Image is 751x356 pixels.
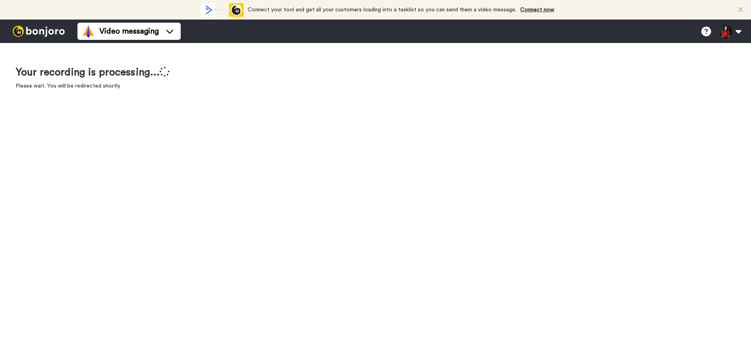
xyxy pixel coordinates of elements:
h1: Your recording is processing... [16,66,170,78]
img: vm-color.svg [82,25,95,38]
a: Connect now [520,7,554,13]
span: Video messaging [99,26,159,37]
div: animation [201,3,244,17]
img: bj-logo-header-white.svg [9,26,68,37]
p: Please wait. You will be redirected shortly. [16,82,170,90]
span: Connect your tool and get all your customers loading into a tasklist so you can send them a video... [248,7,516,13]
